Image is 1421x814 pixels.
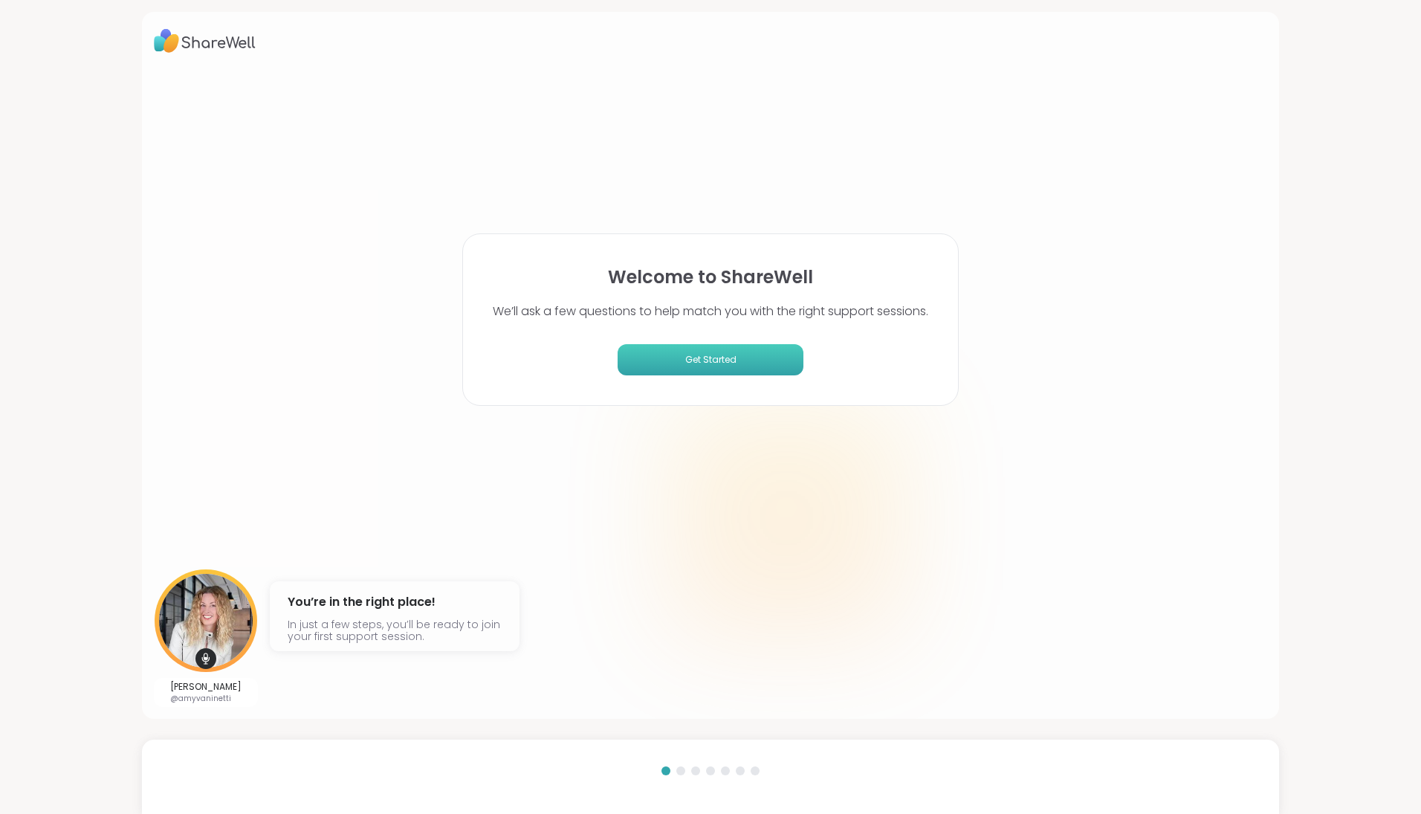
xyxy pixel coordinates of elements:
p: We’ll ask a few questions to help match you with the right support sessions. [493,303,928,320]
img: ShareWell Logo [154,24,256,58]
img: User image [155,569,257,672]
p: In just a few steps, you’ll be ready to join your first support session. [288,618,502,642]
h4: You’re in the right place! [288,590,502,614]
span: Get Started [624,353,797,366]
h1: Welcome to ShareWell [608,264,813,291]
p: @amyvaninetti [170,693,242,704]
button: Get Started [618,344,803,375]
p: [PERSON_NAME] [170,681,242,693]
img: mic icon [195,648,216,669]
